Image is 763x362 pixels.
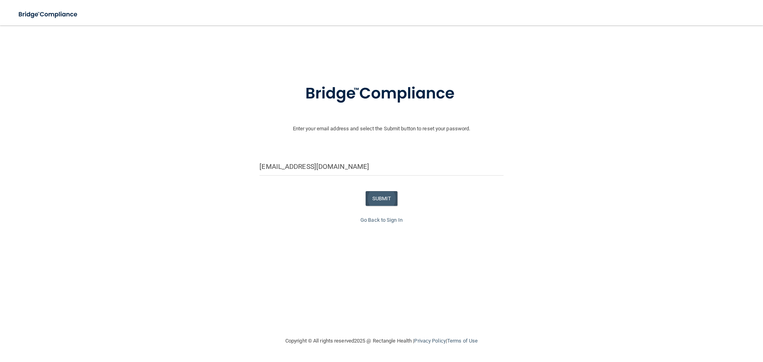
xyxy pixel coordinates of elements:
[289,73,474,114] img: bridge_compliance_login_screen.278c3ca4.svg
[366,191,398,206] button: SUBMIT
[259,158,503,176] input: Email
[12,6,85,23] img: bridge_compliance_login_screen.278c3ca4.svg
[723,307,753,337] iframe: Drift Widget Chat Controller
[414,338,445,344] a: Privacy Policy
[236,328,527,354] div: Copyright © All rights reserved 2025 @ Rectangle Health | |
[360,217,403,223] a: Go Back to Sign In
[447,338,478,344] a: Terms of Use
